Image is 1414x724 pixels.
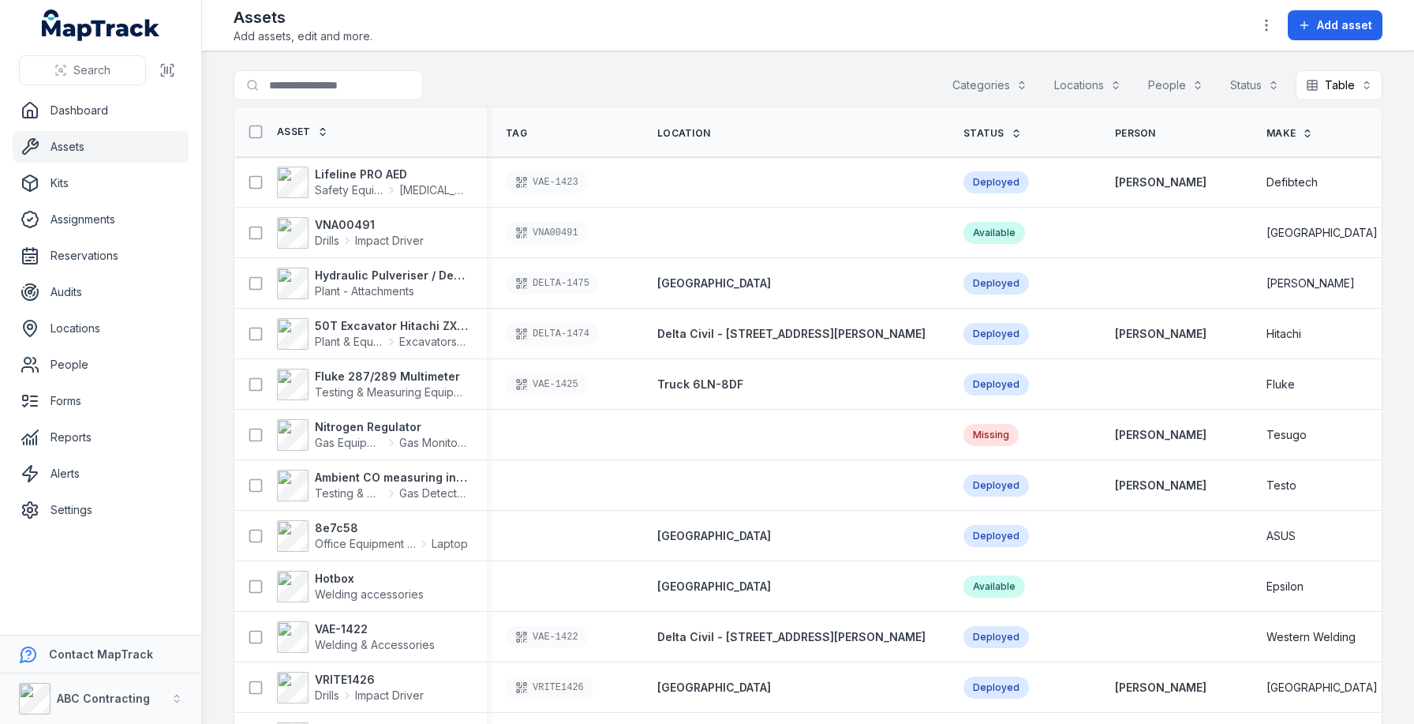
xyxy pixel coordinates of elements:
strong: 8e7c58 [315,520,468,536]
button: People [1138,70,1214,100]
span: Excavators & Plant [399,334,468,350]
span: Welding & Accessories [315,638,435,651]
a: HotboxWelding accessories [277,571,424,602]
div: DELTA-1475 [506,272,599,294]
button: Locations [1044,70,1132,100]
div: Deployed [963,475,1029,497]
button: Add asset [1288,10,1382,40]
span: Tag [506,127,527,140]
span: Impact Driver [355,688,424,703]
strong: [PERSON_NAME] [1115,680,1206,696]
a: Nitrogen RegulatorGas EquipmentGas Monitors - Methane [277,419,468,451]
a: [PERSON_NAME] [1115,427,1206,443]
h2: Assets [234,6,372,28]
span: Gas Monitors - Methane [399,435,468,451]
strong: Hydraulic Pulveriser / Demolition Shear [315,268,468,283]
span: Add asset [1317,17,1372,33]
a: 8e7c58Office Equipment & ITLaptop [277,520,468,552]
div: VAE-1423 [506,171,588,193]
strong: Ambient CO measuring instrument [315,470,468,486]
span: Gas Detectors [399,486,468,501]
span: Western Welding [1266,629,1356,645]
span: Make [1266,127,1296,140]
a: Alerts [13,458,189,490]
span: Defibtech [1266,174,1318,190]
div: Deployed [963,373,1029,396]
strong: [PERSON_NAME] [1115,478,1206,493]
a: Kits [13,167,189,199]
a: Settings [13,494,189,526]
button: Search [19,55,146,85]
a: Audits [13,276,189,308]
span: Welding accessories [315,587,424,601]
a: Make [1266,127,1313,140]
div: VAE-1425 [506,373,588,396]
div: Deployed [963,272,1029,294]
span: Drills [315,688,339,703]
a: Reservations [13,240,189,272]
span: Search [73,62,110,78]
strong: VNA00491 [315,217,424,233]
a: 50T Excavator Hitachi ZX350Plant & EquipmentExcavators & Plant [277,318,468,350]
span: Delta Civil - [STREET_ADDRESS][PERSON_NAME] [657,630,926,643]
a: [PERSON_NAME] [1115,174,1206,190]
a: [GEOGRAPHIC_DATA] [657,276,771,291]
span: Testing & Measuring Equipment [315,385,479,399]
strong: VRITE1426 [315,672,424,688]
strong: Lifeline PRO AED [315,167,468,182]
span: Hitachi [1266,326,1301,342]
a: [GEOGRAPHIC_DATA] [657,579,771,595]
div: Deployed [963,626,1029,648]
span: Delta Civil - [STREET_ADDRESS][PERSON_NAME] [657,327,926,340]
a: VNA00491DrillsImpact Driver [277,217,424,249]
span: [PERSON_NAME] [1266,276,1355,291]
a: [PERSON_NAME] [1115,326,1206,342]
a: Assets [13,131,189,163]
a: Truck 6LN-8DF [657,377,743,392]
span: [GEOGRAPHIC_DATA] [657,580,771,593]
span: ASUS [1266,528,1296,544]
a: Asset [277,126,328,138]
div: Deployed [963,323,1029,345]
strong: Contact MapTrack [49,647,153,661]
strong: 50T Excavator Hitachi ZX350 [315,318,468,334]
a: [GEOGRAPHIC_DATA] [657,680,771,696]
a: Forms [13,385,189,417]
a: Locations [13,313,189,344]
a: Reports [13,422,189,453]
button: Categories [942,70,1038,100]
div: Available [963,222,1025,244]
a: VAE-1422Welding & Accessories [277,621,435,653]
span: Laptop [432,536,468,552]
span: Safety Equipment [315,182,383,198]
a: Assignments [13,204,189,235]
span: [GEOGRAPHIC_DATA] [1266,225,1378,241]
div: VRITE1426 [506,677,593,699]
strong: ABC Contracting [57,692,150,705]
div: VNA00491 [506,222,588,244]
div: VAE-1422 [506,626,588,648]
button: Table [1296,70,1382,100]
a: Hydraulic Pulveriser / Demolition ShearPlant - Attachments [277,268,468,299]
strong: Hotbox [315,571,424,587]
span: Tesugo [1266,427,1307,443]
div: Deployed [963,171,1029,193]
span: Truck 6LN-8DF [657,377,743,391]
div: Available [963,576,1025,598]
span: Asset [277,126,311,138]
span: Fluke [1266,377,1295,392]
button: Status [1220,70,1289,100]
a: Delta Civil - [STREET_ADDRESS][PERSON_NAME] [657,326,926,342]
span: Plant & Equipment [315,334,383,350]
span: [GEOGRAPHIC_DATA] [657,529,771,542]
a: People [13,349,189,381]
a: Status [963,127,1022,140]
strong: Fluke 287/289 Multimeter [315,369,468,385]
span: [GEOGRAPHIC_DATA] [657,681,771,694]
span: [MEDICAL_DATA] [399,182,468,198]
span: Impact Driver [355,233,424,249]
a: Lifeline PRO AEDSafety Equipment[MEDICAL_DATA] [277,167,468,198]
div: DELTA-1474 [506,323,599,345]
